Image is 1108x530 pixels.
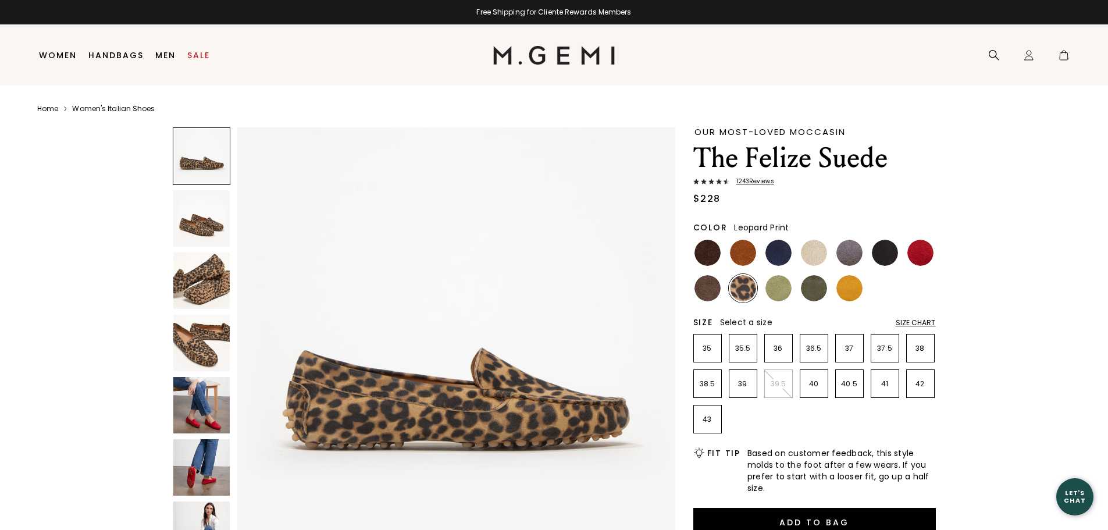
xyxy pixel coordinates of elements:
[872,275,898,301] img: Burgundy
[493,46,615,65] img: M.Gemi
[693,318,713,327] h2: Size
[730,240,756,266] img: Saddle
[872,240,898,266] img: Black
[907,379,934,389] p: 42
[765,379,792,389] p: 39.5
[693,223,728,232] h2: Color
[173,315,230,371] img: The Felize Suede
[693,192,721,206] div: $228
[765,344,792,353] p: 36
[747,447,936,494] span: Based on customer feedback, this style molds to the foot after a few wears. If you prefer to star...
[730,275,756,301] img: Leopard Print
[800,379,828,389] p: 40
[729,178,774,185] span: 1243 Review s
[801,275,827,301] img: Olive
[88,51,144,60] a: Handbags
[729,379,757,389] p: 39
[907,344,934,353] p: 38
[800,344,828,353] p: 36.5
[694,240,721,266] img: Chocolate
[187,51,210,60] a: Sale
[39,51,77,60] a: Women
[801,240,827,266] img: Latte
[896,318,936,328] div: Size Chart
[72,104,155,113] a: Women's Italian Shoes
[836,344,863,353] p: 37
[37,104,58,113] a: Home
[694,379,721,389] p: 38.5
[765,240,792,266] img: Midnight Blue
[694,275,721,301] img: Mushroom
[173,439,230,496] img: The Felize Suede
[729,344,757,353] p: 35.5
[836,275,863,301] img: Sunflower
[871,379,899,389] p: 41
[693,178,936,187] a: 1243Reviews
[173,252,230,309] img: The Felize Suede
[693,142,936,175] h1: The Felize Suede
[173,377,230,433] img: The Felize Suede
[173,190,230,247] img: The Felize Suede
[694,344,721,353] p: 35
[694,127,936,136] div: Our Most-Loved Moccasin
[720,316,772,328] span: Select a size
[765,275,792,301] img: Pistachio
[734,222,789,233] span: Leopard Print
[836,240,863,266] img: Gray
[907,240,934,266] img: Sunset Red
[155,51,176,60] a: Men
[694,415,721,424] p: 43
[871,344,899,353] p: 37.5
[1056,489,1093,504] div: Let's Chat
[707,449,740,458] h2: Fit Tip
[836,379,863,389] p: 40.5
